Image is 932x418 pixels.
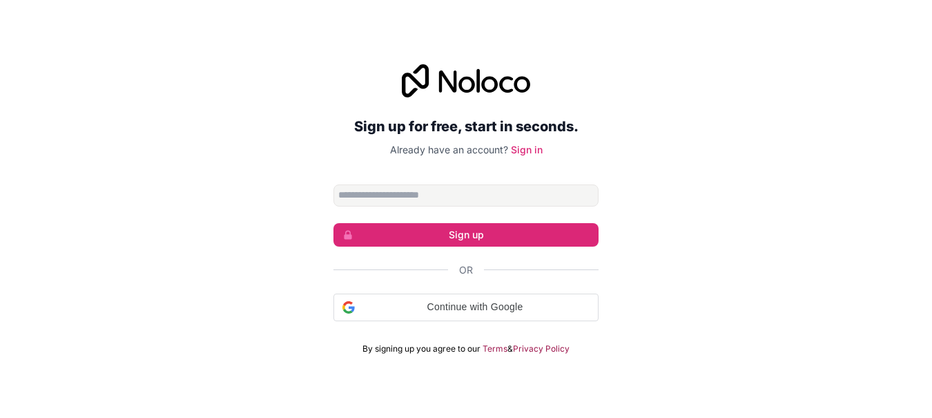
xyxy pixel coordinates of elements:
[327,320,605,350] iframe: Sign in with Google Button
[360,300,590,314] span: Continue with Google
[333,184,599,207] input: Email address
[333,223,599,247] button: Sign up
[333,294,599,321] div: Continue with Google
[390,144,508,155] span: Already have an account?
[459,263,473,277] span: Or
[511,144,543,155] a: Sign in
[333,114,599,139] h2: Sign up for free, start in seconds.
